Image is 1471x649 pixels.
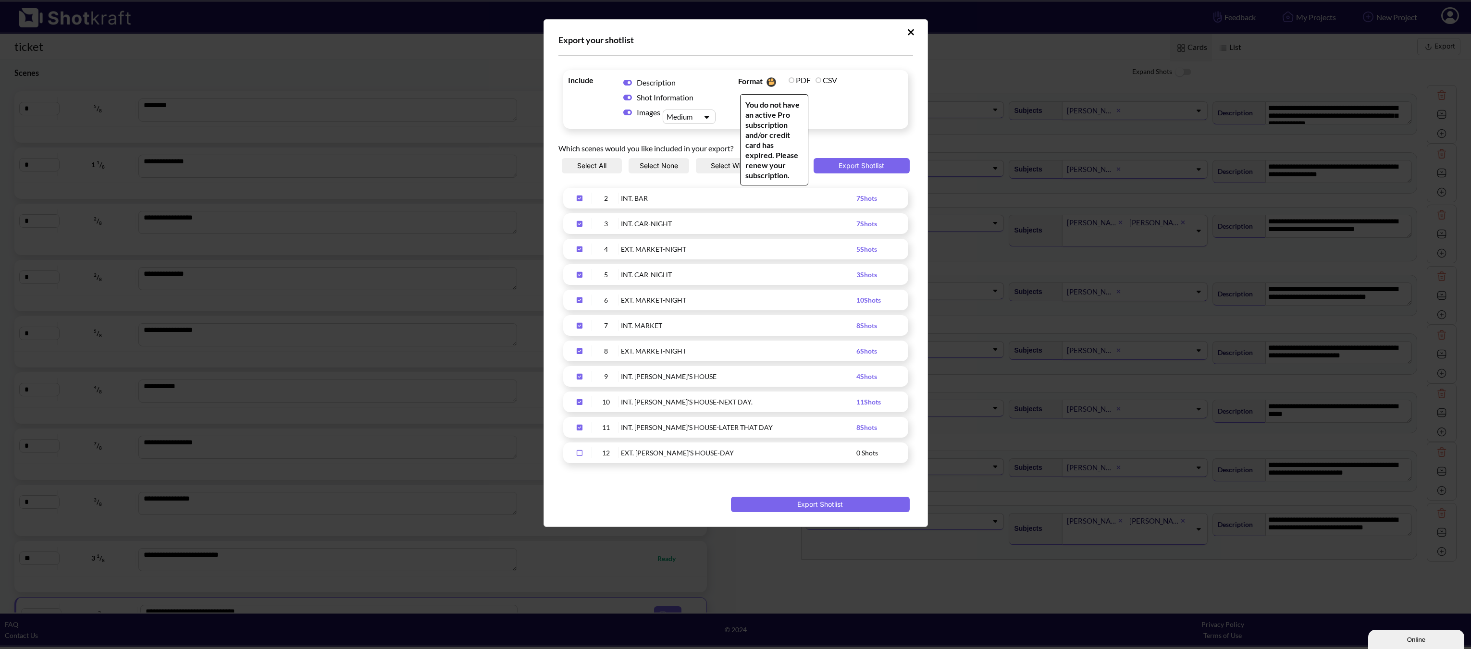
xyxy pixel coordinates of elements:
[814,158,910,173] button: Export Shotlist
[621,218,856,229] div: INT. CAR-NIGHT
[856,398,881,406] span: 11 Shots
[621,193,856,204] div: INT. BAR
[856,372,877,380] span: 4 Shots
[637,107,663,117] span: Images
[856,347,877,355] span: 6 Shots
[594,371,618,382] div: 9
[738,75,786,89] span: Format
[621,244,856,255] div: EXT. MARKET-NIGHT
[856,245,877,253] span: 5 Shots
[621,294,856,306] div: EXT. MARKET-NIGHT
[621,447,856,458] div: EXT. [PERSON_NAME]'S HOUSE-DAY
[731,497,910,512] button: Export Shotlist
[594,396,618,407] div: 10
[764,75,778,89] img: Camera Icon
[621,320,856,331] div: INT. MARKET
[594,269,618,280] div: 5
[594,345,618,356] div: 8
[856,220,877,228] span: 7 Shots
[621,345,856,356] div: EXT. MARKET-NIGHT
[544,19,928,527] div: Upload Script
[594,320,618,331] div: 7
[637,93,693,102] span: Shot Information
[637,78,676,87] span: Description
[594,422,618,433] div: 11
[789,75,811,85] label: PDF
[856,194,877,202] span: 7 Shots
[816,75,837,85] label: CSV
[856,321,877,330] span: 8 Shots
[1368,628,1466,649] iframe: chat widget
[558,134,913,158] div: Which scenes would you like included in your export?
[629,158,689,173] button: Select None
[621,422,856,433] div: INT. [PERSON_NAME]'S HOUSE-LATER THAT DAY
[594,294,618,306] div: 6
[562,158,622,173] button: Select All
[740,94,808,185] span: You do not have an active Pro subscription and/or credit card has expired. Please renew your subs...
[856,423,877,431] span: 8 Shots
[568,75,616,85] span: Include
[621,371,856,382] div: INT. [PERSON_NAME]'S HOUSE
[856,270,877,279] span: 3 Shots
[621,269,856,280] div: INT. CAR-NIGHT
[594,447,618,458] div: 12
[696,158,781,173] button: Select With Shots
[621,396,856,407] div: INT. [PERSON_NAME]'S HOUSE-NEXT DAY.
[594,244,618,255] div: 4
[856,296,881,304] span: 10 Shots
[558,34,913,46] div: Export your shotlist
[594,218,618,229] div: 3
[856,449,878,457] span: 0 Shots
[594,193,618,204] div: 2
